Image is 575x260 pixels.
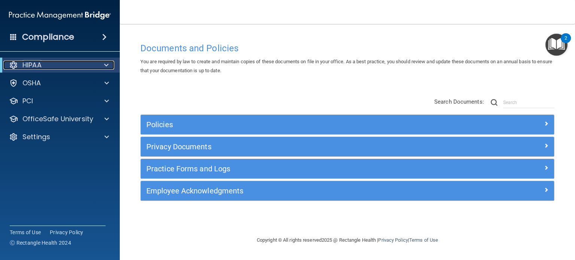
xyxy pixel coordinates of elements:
[211,228,484,252] div: Copyright © All rights reserved 2025 @ Rectangle Health | |
[146,163,548,175] a: Practice Forms and Logs
[378,237,408,243] a: Privacy Policy
[146,141,548,153] a: Privacy Documents
[22,132,50,141] p: Settings
[140,59,552,73] span: You are required by law to create and maintain copies of these documents on file in your office. ...
[146,187,445,195] h5: Employee Acknowledgments
[146,143,445,151] h5: Privacy Documents
[9,114,109,123] a: OfficeSafe University
[503,97,554,108] input: Search
[22,79,41,88] p: OSHA
[9,8,111,23] img: PMB logo
[9,132,109,141] a: Settings
[140,43,554,53] h4: Documents and Policies
[50,229,83,236] a: Privacy Policy
[9,79,109,88] a: OSHA
[22,61,42,70] p: HIPAA
[491,99,498,106] img: ic-search.3b580494.png
[545,34,568,56] button: Open Resource Center, 2 new notifications
[146,165,445,173] h5: Practice Forms and Logs
[9,97,109,105] a: PCI
[146,119,548,131] a: Policies
[22,114,93,123] p: OfficeSafe University
[22,97,33,105] p: PCI
[434,98,484,105] span: Search Documents:
[409,237,438,243] a: Terms of Use
[10,239,71,247] span: Ⓒ Rectangle Health 2024
[446,207,566,237] iframe: Drift Widget Chat Controller
[10,229,41,236] a: Terms of Use
[22,32,74,42] h4: Compliance
[146,185,548,197] a: Employee Acknowledgments
[9,61,109,70] a: HIPAA
[146,120,445,129] h5: Policies
[565,38,567,48] div: 2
